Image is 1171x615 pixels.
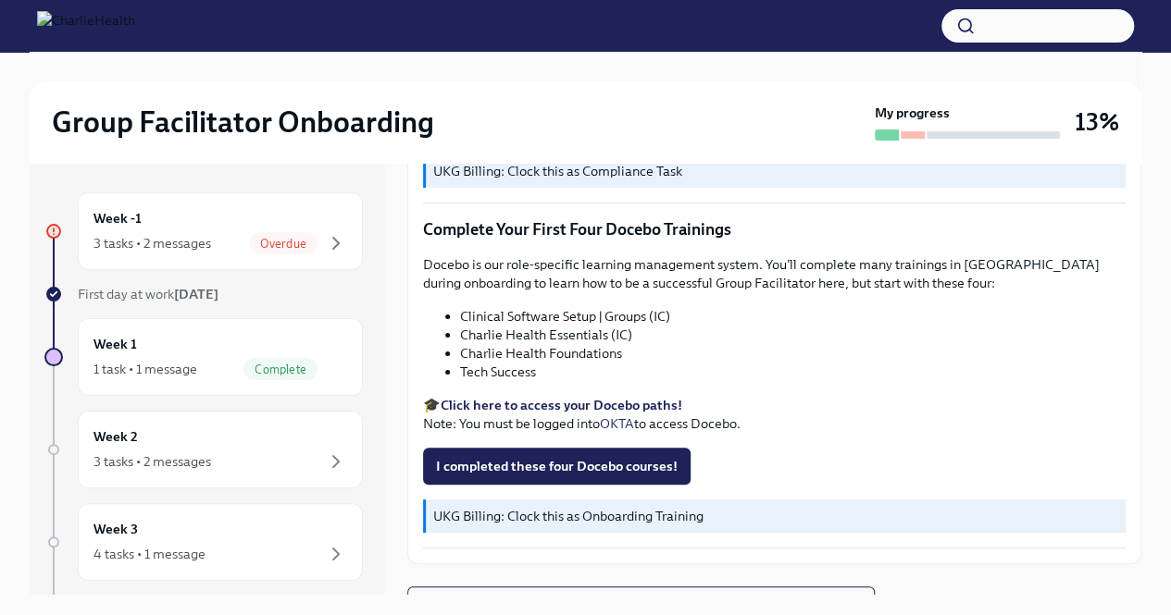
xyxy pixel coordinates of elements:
span: First day at work [78,286,218,302]
strong: My progress [875,104,950,122]
p: Complete Your First Four Docebo Trainings [423,218,1126,240]
span: I completed these four Docebo courses! [436,457,678,475]
button: I completed these four Docebo courses! [423,448,691,485]
span: Complete [243,363,318,376]
li: Charlie Health Foundations [460,344,1126,363]
a: First day at work[DATE] [44,285,363,303]
p: UKG Billing: Clock this as Compliance Task [433,162,1118,180]
div: 1 task • 1 message [93,360,197,378]
a: Click here to access your Docebo paths! [441,397,682,413]
p: UKG Billing: Clock this as Onboarding Training [433,507,1118,525]
img: CharlieHealth [37,11,135,41]
div: 4 tasks • 1 message [93,545,206,563]
h6: Week 1 [93,334,137,354]
li: Charlie Health Essentials (IC) [460,326,1126,344]
h6: Week -1 [93,208,142,228]
h6: Week 2 [93,426,138,447]
h3: 13% [1075,105,1119,139]
div: 3 tasks • 2 messages [93,452,211,471]
li: Tech Success [460,363,1126,381]
a: Week 23 tasks • 2 messages [44,411,363,488]
strong: [DATE] [174,286,218,302]
h6: Week 3 [93,519,138,539]
p: Docebo is our role-specific learning management system. You'll complete many trainings in [GEOGRA... [423,255,1126,292]
li: Clinical Software Setup | Groups (IC) [460,307,1126,326]
a: Week 34 tasks • 1 message [44,503,363,581]
span: Overdue [249,237,318,251]
div: 3 tasks • 2 messages [93,234,211,252]
p: 🎓 Note: You must be logged into to access Docebo. [423,396,1126,433]
a: Week -13 tasks • 2 messagesOverdue [44,192,363,270]
h2: Group Facilitator Onboarding [52,104,434,141]
a: Week 11 task • 1 messageComplete [44,318,363,396]
a: OKTA [600,415,634,432]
